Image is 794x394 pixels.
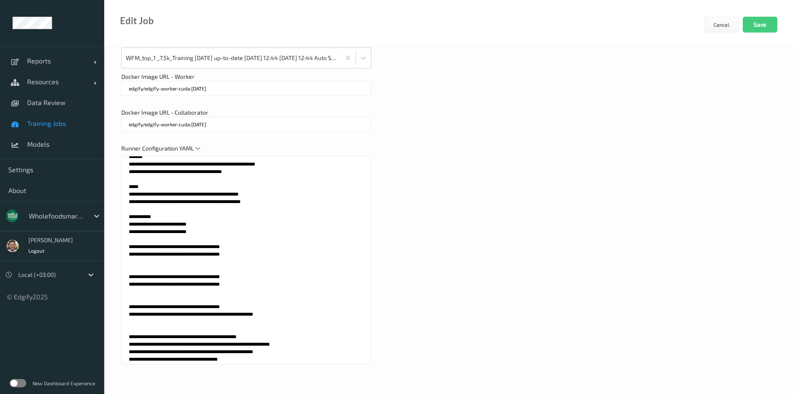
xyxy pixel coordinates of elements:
[120,17,154,25] div: Edit Job
[121,145,201,152] span: Runner Configuration YAML
[743,17,777,33] button: Save
[121,109,208,116] span: Docker Image URL - Collaborator
[704,17,739,33] button: Cancel
[121,73,195,80] span: Docker Image URL - Worker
